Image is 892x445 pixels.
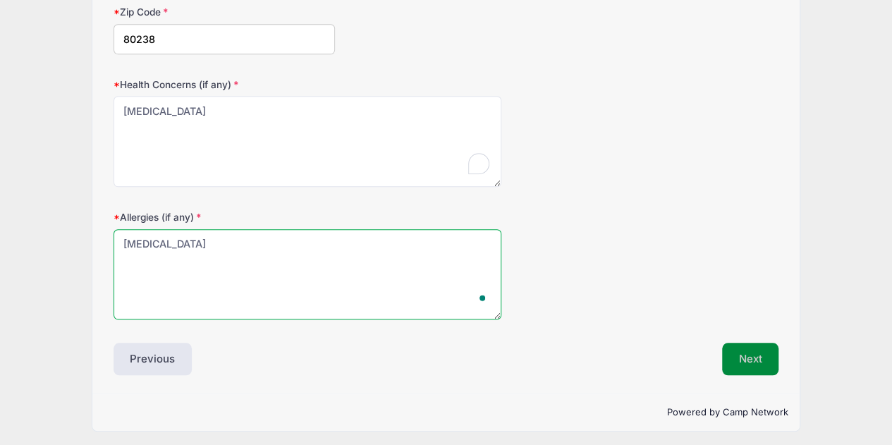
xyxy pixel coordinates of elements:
[114,24,336,54] input: xxxxx
[722,343,779,375] button: Next
[114,78,336,92] label: Health Concerns (if any)
[114,96,501,187] textarea: To enrich screen reader interactions, please activate Accessibility in Grammarly extension settings
[104,406,788,420] p: Powered by Camp Network
[114,5,336,19] label: Zip Code
[114,229,501,320] textarea: To enrich screen reader interactions, please activate Accessibility in Grammarly extension settings
[114,210,336,224] label: Allergies (if any)
[114,343,193,375] button: Previous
